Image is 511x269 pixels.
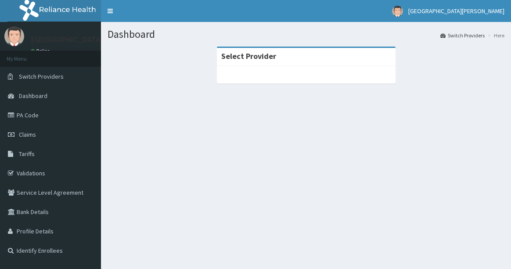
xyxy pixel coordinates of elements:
[31,48,52,54] a: Online
[440,32,485,39] a: Switch Providers
[19,131,36,138] span: Claims
[19,150,35,158] span: Tariffs
[392,6,403,17] img: User Image
[4,26,24,46] img: User Image
[108,29,504,40] h1: Dashboard
[19,73,64,80] span: Switch Providers
[31,36,161,44] p: [GEOGRAPHIC_DATA][PERSON_NAME]
[408,7,504,15] span: [GEOGRAPHIC_DATA][PERSON_NAME]
[486,32,504,39] li: Here
[19,92,47,100] span: Dashboard
[221,51,276,61] strong: Select Provider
